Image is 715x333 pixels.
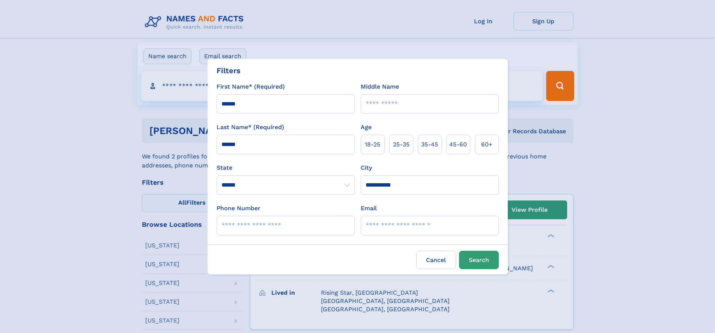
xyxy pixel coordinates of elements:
span: 35‑45 [421,140,438,149]
label: Middle Name [361,82,399,91]
span: 25‑35 [393,140,409,149]
label: Phone Number [217,204,260,213]
div: Filters [217,65,241,76]
span: 45‑60 [449,140,467,149]
label: Last Name* (Required) [217,123,284,132]
label: First Name* (Required) [217,82,285,91]
span: 18‑25 [365,140,380,149]
label: Cancel [416,251,456,269]
label: Email [361,204,377,213]
label: Age [361,123,372,132]
span: 60+ [481,140,492,149]
button: Search [459,251,499,269]
label: City [361,163,372,172]
label: State [217,163,355,172]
